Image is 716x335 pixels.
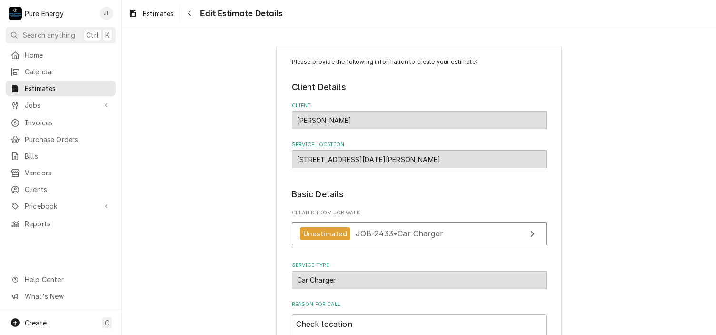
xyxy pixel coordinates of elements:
[6,216,116,232] a: Reports
[292,102,547,110] label: Client
[356,229,443,238] span: JOB-2433 • Car Charger
[9,7,22,20] div: Pure Energy's Avatar
[300,227,351,240] div: Unestimated
[25,168,111,178] span: Vendors
[6,47,116,63] a: Home
[292,188,547,201] legend: Basic Details
[100,7,113,20] div: JL
[292,209,547,217] span: Created From Job Walk
[292,141,547,168] div: Service Location
[25,9,64,19] div: Pure Energy
[100,7,113,20] div: James Linnenkamp's Avatar
[25,118,111,128] span: Invoices
[6,148,116,164] a: Bills
[292,102,547,129] div: Client
[23,30,75,40] span: Search anything
[9,7,22,20] div: P
[105,318,109,328] span: C
[197,7,282,20] span: Edit Estimate Details
[292,262,547,269] label: Service Type
[25,291,110,301] span: What's New
[25,83,111,93] span: Estimates
[292,262,547,289] div: Service Type
[25,67,111,77] span: Calendar
[6,288,116,304] a: Go to What's New
[143,9,174,19] span: Estimates
[6,81,116,96] a: Estimates
[6,64,116,80] a: Calendar
[6,165,116,181] a: Vendors
[25,219,111,229] span: Reports
[292,301,547,308] label: Reason For Call
[25,319,47,327] span: Create
[25,274,110,284] span: Help Center
[25,134,111,144] span: Purchase Orders
[25,151,111,161] span: Bills
[6,182,116,197] a: Clients
[25,50,111,60] span: Home
[292,58,547,66] p: Please provide the following information to create your estimate:
[125,6,178,21] a: Estimates
[292,271,547,289] div: Car Charger
[6,198,116,214] a: Go to Pricebook
[292,141,547,149] label: Service Location
[25,184,111,194] span: Clients
[25,201,97,211] span: Pricebook
[182,6,197,21] button: Navigate back
[292,209,547,250] div: Created From Job Walk
[292,111,547,129] div: Benjamin
[292,81,547,93] legend: Client Details
[6,272,116,287] a: Go to Help Center
[292,222,547,245] a: View Job
[86,30,99,40] span: Ctrl
[6,115,116,131] a: Invoices
[25,100,97,110] span: Jobs
[6,97,116,113] a: Go to Jobs
[6,132,116,147] a: Purchase Orders
[292,150,547,168] div: 8655 Mission St, San Miguel, CA 93451
[105,30,109,40] span: K
[6,27,116,43] button: Search anythingCtrlK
